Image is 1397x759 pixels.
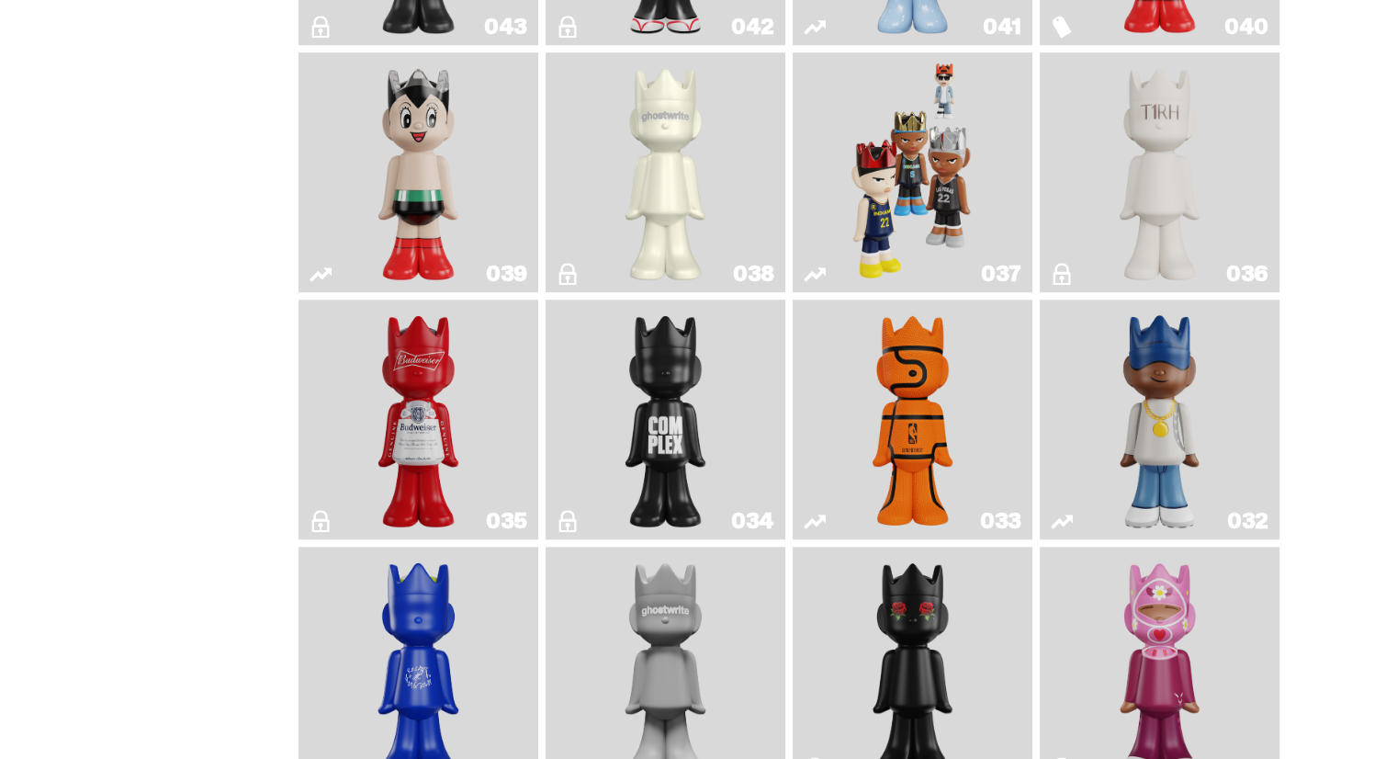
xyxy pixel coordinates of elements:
[484,16,527,38] div: 043
[557,60,774,285] a: 1A
[1111,60,1209,285] img: The1RoomButler
[617,307,715,532] img: Complex
[731,510,774,532] div: 034
[981,263,1021,285] div: 037
[733,263,774,285] div: 038
[980,510,1021,532] div: 033
[486,263,527,285] div: 039
[983,16,1021,38] div: 041
[804,60,1021,285] a: Game Face (2024)
[864,307,962,532] img: Game Ball
[1227,510,1268,532] div: 032
[850,60,976,285] img: Game Face (2024)
[310,307,527,532] a: The King of ghosts
[617,60,715,285] img: 1A
[1051,307,1268,532] a: Swingman
[370,60,468,285] img: Astro Boy
[486,510,527,532] div: 035
[1051,60,1268,285] a: The1RoomButler
[557,307,774,532] a: Complex
[731,16,774,38] div: 042
[1226,263,1268,285] div: 036
[1224,16,1268,38] div: 040
[370,307,468,532] img: The King of ghosts
[310,60,527,285] a: Astro Boy
[804,307,1021,532] a: Game Ball
[1097,307,1223,532] img: Swingman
